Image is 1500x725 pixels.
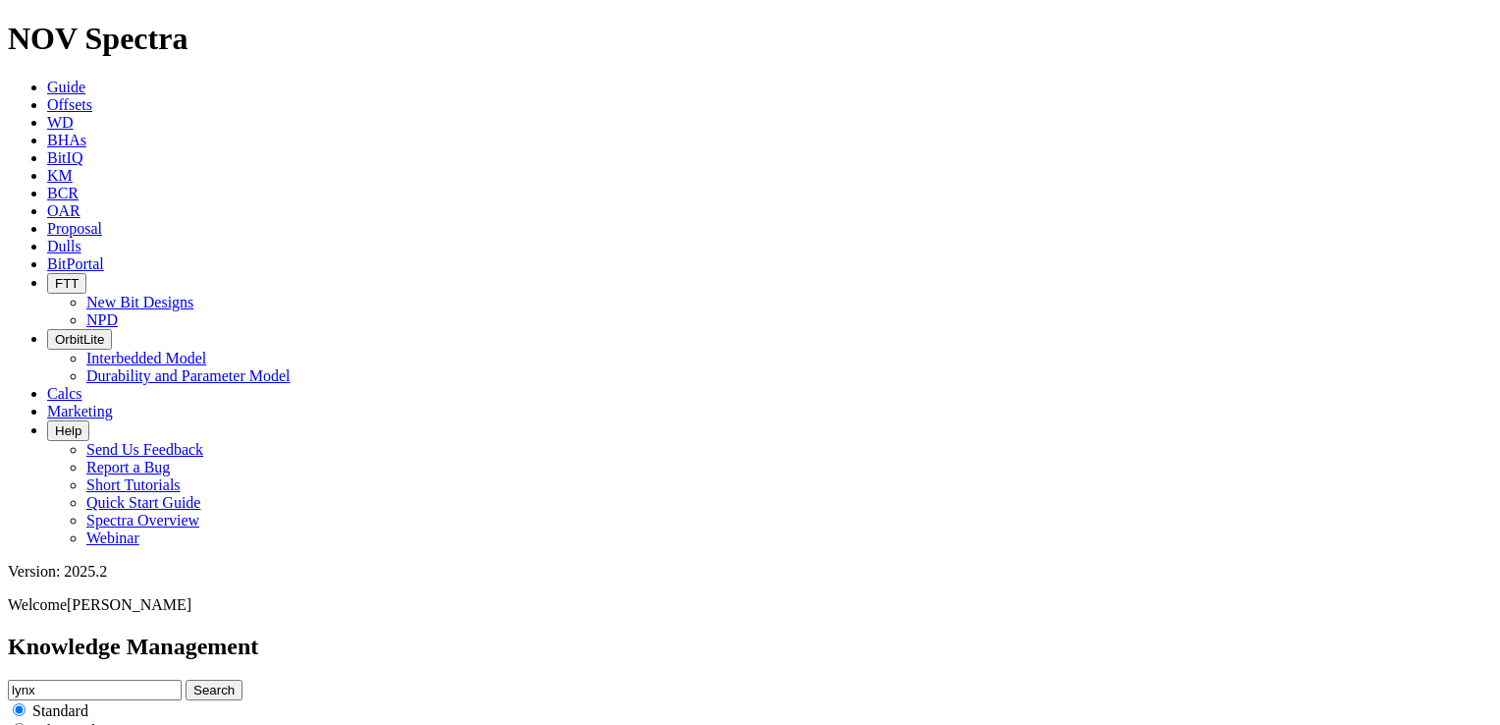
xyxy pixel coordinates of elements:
[47,329,112,350] button: OrbitLite
[8,634,1492,660] h2: Knowledge Management
[32,702,88,719] span: Standard
[47,167,73,184] a: KM
[47,403,113,419] a: Marketing
[8,680,182,700] input: e.g. Smoothsteer Record
[47,79,85,95] a: Guide
[86,294,193,310] a: New Bit Designs
[47,96,92,113] a: Offsets
[8,21,1492,57] h1: NOV Spectra
[55,423,81,438] span: Help
[47,149,82,166] a: BitIQ
[86,459,170,475] a: Report a Bug
[47,220,102,237] a: Proposal
[86,476,181,493] a: Short Tutorials
[47,202,80,219] a: OAR
[47,255,104,272] a: BitPortal
[86,367,291,384] a: Durability and Parameter Model
[186,680,242,700] button: Search
[8,596,1492,614] p: Welcome
[86,441,203,458] a: Send Us Feedback
[86,311,118,328] a: NPD
[47,185,79,201] a: BCR
[55,276,79,291] span: FTT
[86,350,206,366] a: Interbedded Model
[47,273,86,294] button: FTT
[86,512,199,529] a: Spectra Overview
[47,420,89,441] button: Help
[47,114,74,131] a: WD
[86,494,200,511] a: Quick Start Guide
[47,132,86,148] a: BHAs
[47,238,81,254] a: Dulls
[47,385,82,402] a: Calcs
[86,530,139,546] a: Webinar
[55,332,104,347] span: OrbitLite
[67,596,191,613] span: [PERSON_NAME]
[8,563,1492,581] div: Version: 2025.2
